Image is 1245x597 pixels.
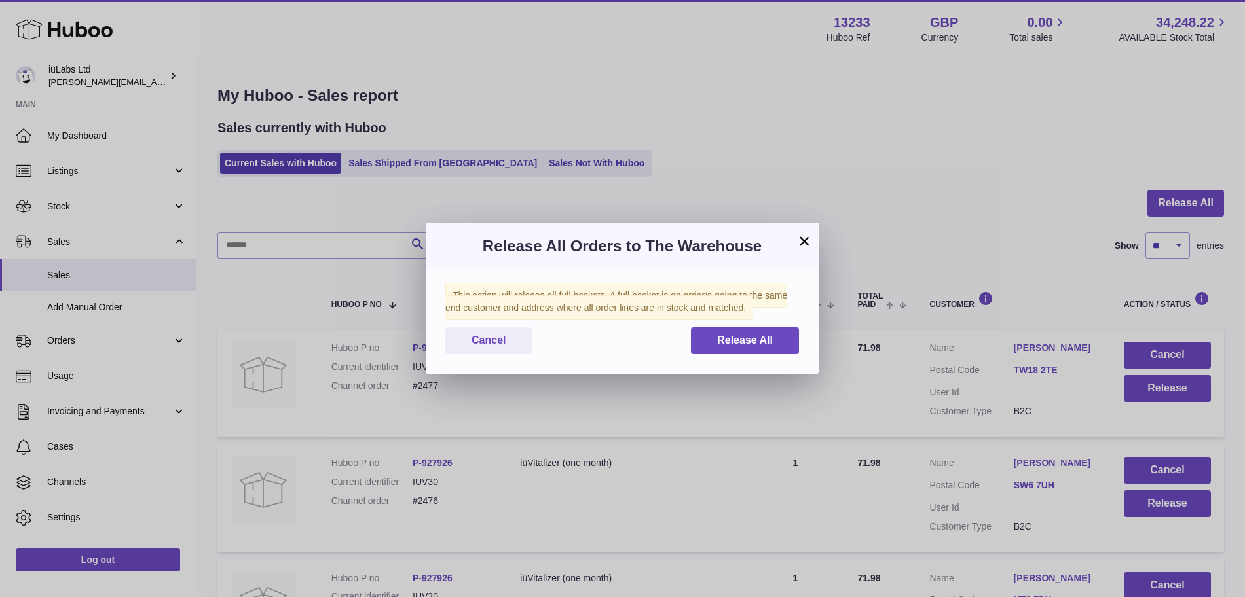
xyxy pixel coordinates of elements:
span: Cancel [472,335,506,346]
button: Cancel [445,327,532,354]
h3: Release All Orders to The Warehouse [445,236,799,257]
button: × [796,233,812,249]
span: This action will release all full baskets. A full basket is an order/s going to the same end cust... [445,283,787,320]
button: Release All [691,327,799,354]
span: Release All [717,335,773,346]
